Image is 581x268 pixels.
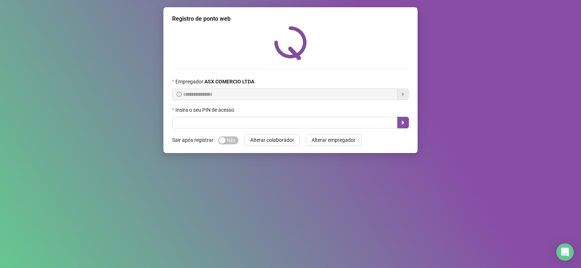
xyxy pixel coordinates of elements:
[175,78,254,86] span: Empregador :
[400,120,406,125] span: caret-right
[176,92,182,97] span: info-circle
[172,106,239,114] label: Insira o seu PIN de acesso
[312,136,355,144] span: Alterar empregador
[274,26,307,60] img: QRPoint
[306,134,361,146] button: Alterar empregador
[172,134,218,146] label: Sair após registrar
[250,136,294,144] span: Alterar colaborador
[172,15,409,23] div: Registro de ponto web
[244,134,300,146] button: Alterar colaborador
[204,79,254,84] strong: ASX COMERCIO LTDA
[556,243,574,261] div: Open Intercom Messenger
